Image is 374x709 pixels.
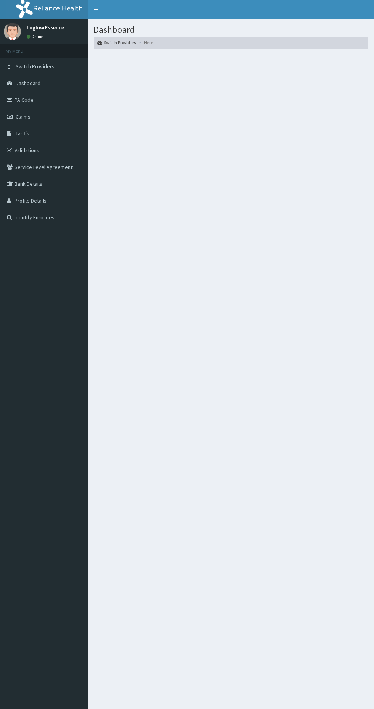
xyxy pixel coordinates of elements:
[93,25,368,35] h1: Dashboard
[16,80,40,87] span: Dashboard
[16,113,31,120] span: Claims
[27,34,45,39] a: Online
[16,130,29,137] span: Tariffs
[97,39,136,46] a: Switch Providers
[4,23,21,40] img: User Image
[27,25,64,30] p: Luglow Essence
[137,39,153,46] li: Here
[16,63,55,70] span: Switch Providers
